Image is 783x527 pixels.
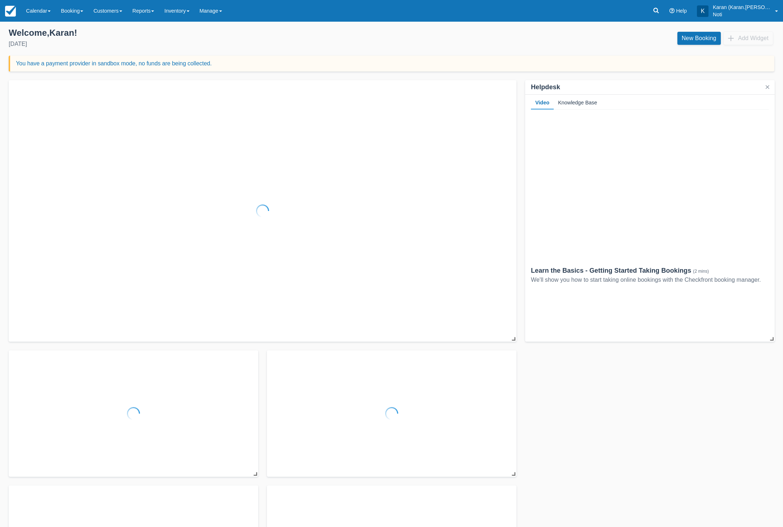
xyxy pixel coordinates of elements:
[677,32,721,45] a: New Booking
[669,8,675,13] i: Help
[16,60,212,66] a: You have a payment provider in sandbox mode, no funds are being collected.
[9,40,386,48] div: [DATE]
[697,5,708,17] div: K
[531,83,560,91] div: Helpdesk
[531,267,769,276] div: Learn the Basics - Getting Started Taking Bookings
[531,276,769,284] div: We'll show you how to start taking online bookings with the Checkfront booking manager.
[713,4,771,11] p: Karan (Karan.[PERSON_NAME])
[531,95,554,110] div: Video
[9,27,386,38] div: Welcome , Karan !
[676,8,687,14] span: Help
[554,95,601,110] div: Knowledge Base
[5,6,16,17] img: checkfront-main-nav-mini-logo.png
[713,11,771,18] p: Noti
[693,269,709,274] div: (2 mins)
